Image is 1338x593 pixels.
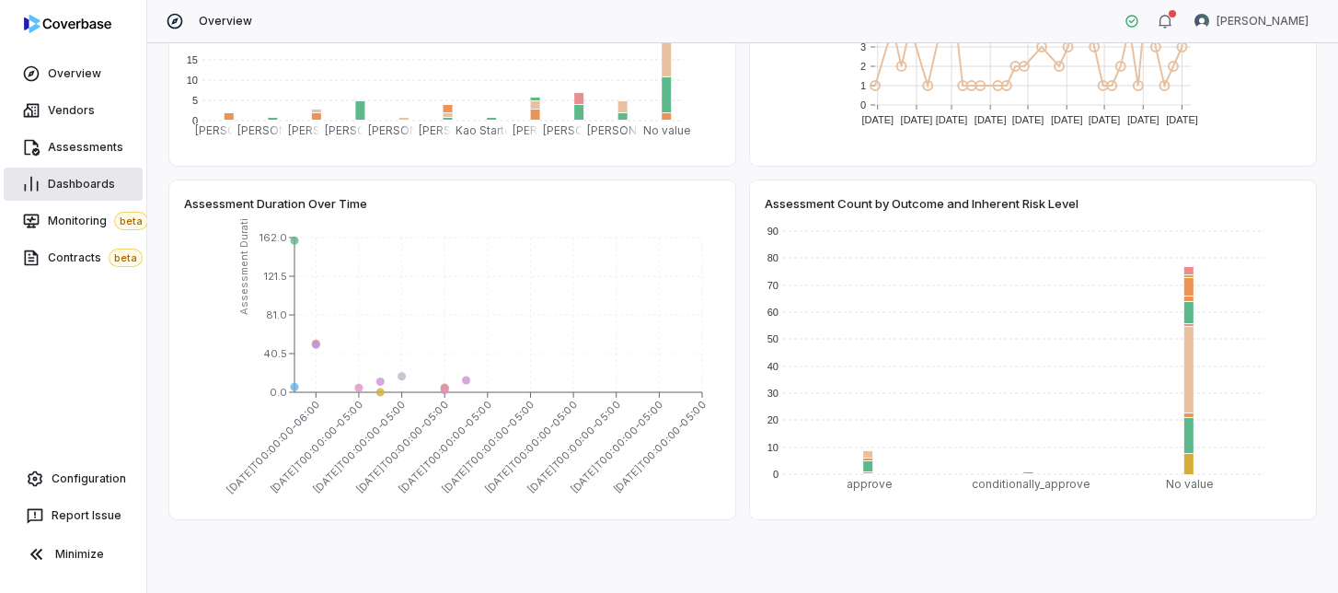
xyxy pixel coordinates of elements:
text: 20 [767,414,779,425]
a: Dashboards [4,168,143,201]
text: 0 [192,115,198,126]
text: 10 [767,442,779,453]
a: Overview [4,57,143,90]
span: Minimize [55,547,104,562]
text: 10 [187,75,198,86]
a: Vendors [4,94,143,127]
span: Vendors [48,103,95,118]
tspan: 162.0 [260,231,287,244]
text: 90 [767,226,779,237]
button: Minimize [7,536,139,573]
span: Monitoring [48,212,148,230]
tspan: [DATE]T00:00:00-05:00 [397,398,495,496]
tspan: 40.5 [263,347,287,360]
tspan: [DATE]T00:00:00-05:00 [353,398,452,496]
button: Report Issue [7,499,139,532]
text: [DATE] [1089,114,1121,125]
span: Assessment Count by Outcome and Inherent Risk Level [765,195,1078,212]
tspan: Assessment Duration (days) [237,170,250,315]
tspan: 121.5 [264,270,287,283]
text: 15 [187,54,198,65]
a: Assessments [4,131,143,164]
tspan: [DATE]T00:00:00-05:00 [310,398,409,496]
text: [DATE] [1166,114,1198,125]
span: Overview [199,14,252,29]
tspan: [DATE]T00:00:00-05:00 [611,398,709,496]
tspan: [DATE]T00:00:00-05:00 [439,398,537,496]
tspan: 0.0 [270,386,287,399]
span: Assessments [48,140,123,155]
text: [DATE] [1051,114,1083,125]
img: Danny Higdon avatar [1194,14,1209,29]
text: [DATE] [861,114,894,125]
tspan: [DATE]T00:00:00-05:00 [568,398,666,496]
text: 80 [767,252,779,263]
text: 60 [767,307,779,318]
text: [DATE] [975,114,1007,125]
tspan: [DATE]T00:00:00-05:00 [525,398,624,496]
span: [PERSON_NAME] [1217,14,1309,29]
span: beta [109,249,143,267]
span: Configuration [52,471,126,486]
text: 3 [860,41,866,52]
text: [DATE] [1012,114,1044,125]
text: 50 [767,333,779,344]
tspan: [DATE]T00:00:00-05:00 [268,398,366,496]
tspan: 81.0 [266,308,287,321]
span: Contracts [48,249,143,267]
span: beta [114,212,148,230]
span: Assessment Duration Over Time [184,195,367,212]
text: [DATE] [1127,114,1159,125]
text: 30 [767,388,779,399]
span: Dashboards [48,177,115,192]
text: 1 [860,80,866,91]
text: 0 [860,99,866,110]
text: 2 [860,61,866,72]
text: 5 [192,95,198,106]
tspan: [DATE]T00:00:00-05:00 [482,398,581,496]
text: [DATE] [936,114,968,125]
span: Report Issue [52,508,121,523]
span: Overview [48,66,101,81]
tspan: [DATE]T00:00:00-06:00 [224,398,322,496]
a: Monitoringbeta [4,204,143,238]
button: Danny Higdon avatar[PERSON_NAME] [1183,7,1320,35]
a: Contractsbeta [4,241,143,274]
text: 0 [773,469,779,480]
a: Configuration [7,462,139,495]
text: 40 [767,361,779,372]
img: logo-D7KZi-bG.svg [24,15,111,33]
text: [DATE] [901,114,933,125]
text: 70 [767,280,779,291]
